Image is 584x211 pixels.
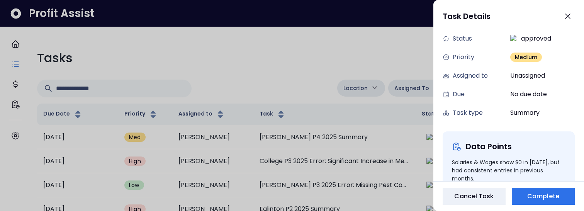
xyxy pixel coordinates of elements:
span: Complete [527,192,559,201]
div: Task Details [443,10,555,22]
span: approved [521,34,551,43]
span: No due date [510,90,547,99]
span: Task type [453,108,483,117]
span: Unassigned [510,71,545,80]
div: Data Points [466,141,512,152]
span: Medium [515,53,537,61]
span: Status [453,34,472,43]
img: approved [510,35,518,43]
button: Complete [512,188,575,205]
span: Due [453,90,465,99]
div: Salaries & Wages show $0 in [DATE], but had consistent entries in previous months. [452,158,565,183]
button: Cancel Task [443,188,506,205]
span: Assigned to [453,71,488,80]
span: Summary [510,108,540,117]
span: Cancel Task [454,192,494,201]
span: Priority [453,53,474,62]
